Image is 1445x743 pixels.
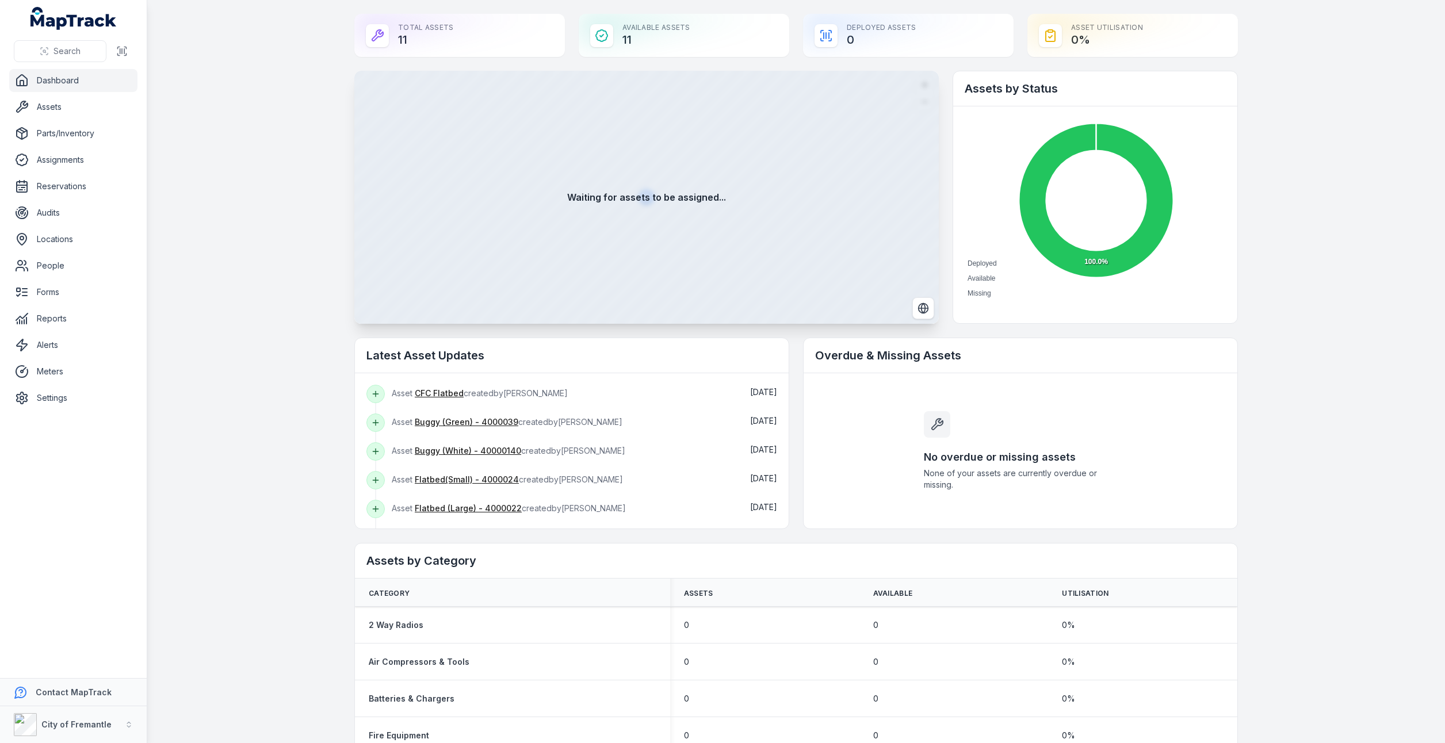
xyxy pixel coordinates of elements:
a: Batteries & Chargers [369,693,454,704]
a: People [9,254,137,277]
a: Meters [9,360,137,383]
span: 0 % [1062,730,1075,741]
h3: No overdue or missing assets [924,449,1117,465]
a: Audits [9,201,137,224]
time: 23/09/2025, 6:06:17 pm [750,473,777,483]
a: Flatbed(Small) - 4000024 [415,474,519,485]
a: Alerts [9,334,137,357]
strong: Contact MapTrack [36,687,112,697]
span: 0 [873,693,878,704]
a: Reports [9,307,137,330]
span: 0 [684,656,689,668]
span: 0 [684,730,689,741]
a: Reservations [9,175,137,198]
a: 2 Way Radios [369,619,423,631]
a: Air Compressors & Tools [369,656,469,668]
span: Asset created by [PERSON_NAME] [392,446,625,455]
a: Buggy (Green) - 4000039 [415,416,518,428]
h2: Latest Asset Updates [366,347,777,363]
a: Parts/Inventory [9,122,137,145]
time: 23/09/2025, 6:05:51 pm [750,502,777,512]
span: Asset created by [PERSON_NAME] [392,417,622,427]
span: 0 % [1062,619,1075,631]
span: 0 [873,619,878,631]
span: [DATE] [750,502,777,512]
a: Buggy (White) - 40000140 [415,445,521,457]
span: Missing [968,289,991,297]
span: Deployed [968,259,997,267]
a: Fire Equipment [369,730,429,741]
h2: Assets by Category [366,553,1226,569]
span: 0 [684,619,689,631]
a: Locations [9,228,137,251]
a: Forms [9,281,137,304]
span: Available [968,274,995,282]
span: Available [873,589,913,598]
a: MapTrack [30,7,117,30]
a: Assignments [9,148,137,171]
h2: Assets by Status [965,81,1226,97]
span: Search [53,45,81,57]
h2: Overdue & Missing Assets [815,347,1226,363]
span: 0 % [1062,693,1075,704]
a: Flatbed (Large) - 4000022 [415,503,522,514]
span: 0 [684,693,689,704]
span: 0 [873,656,878,668]
button: Switch to Satellite View [912,297,934,319]
span: [DATE] [750,387,777,397]
span: None of your assets are currently overdue or missing. [924,468,1117,491]
a: CFC Flatbed [415,388,464,399]
strong: Waiting for assets to be assigned... [567,190,726,204]
span: 0 [873,730,878,741]
span: 0 % [1062,656,1075,668]
span: Utilisation [1062,589,1108,598]
span: [DATE] [750,445,777,454]
a: Assets [9,95,137,118]
span: [DATE] [750,473,777,483]
strong: City of Fremantle [41,719,112,729]
span: [DATE] [750,416,777,426]
a: Settings [9,386,137,409]
span: Asset created by [PERSON_NAME] [392,474,623,484]
span: Asset created by [PERSON_NAME] [392,388,568,398]
time: 23/09/2025, 6:06:57 pm [750,416,777,426]
span: Assets [684,589,713,598]
a: Dashboard [9,69,137,92]
span: Category [369,589,410,598]
span: Asset created by [PERSON_NAME] [392,503,626,513]
time: 08/10/2025, 10:10:25 am [750,387,777,397]
time: 23/09/2025, 6:06:37 pm [750,445,777,454]
button: Search [14,40,106,62]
